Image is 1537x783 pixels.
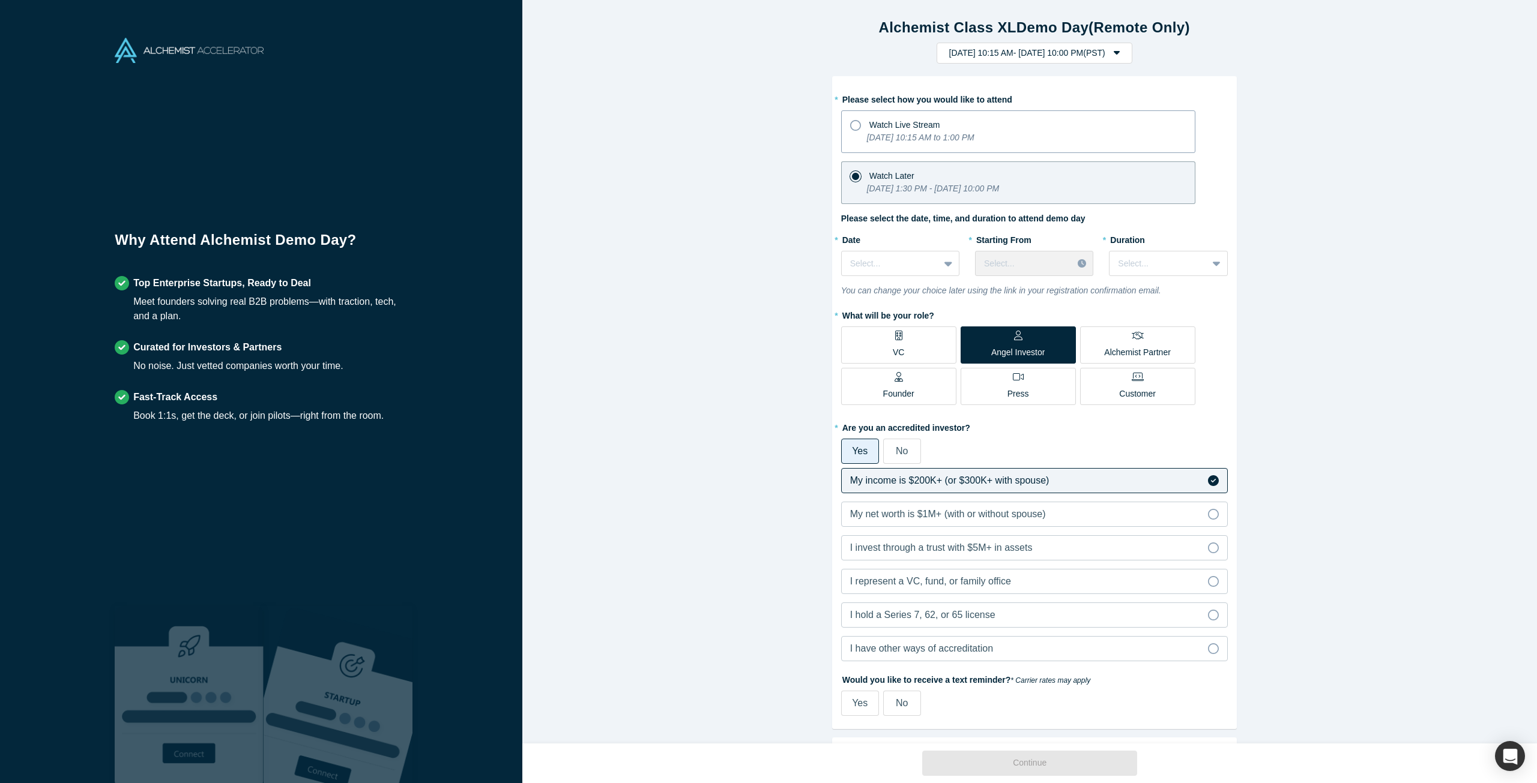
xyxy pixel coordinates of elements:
label: Date [841,230,959,247]
p: Customer [1119,388,1156,400]
span: Yes [852,698,868,708]
label: What will be your role? [841,305,1228,322]
img: Robust Technologies [115,606,264,783]
label: Please select how you would like to attend [841,89,1228,106]
button: Continue [922,751,1137,776]
i: You can change your choice later using the link in your registration confirmation email. [841,286,1161,295]
label: Are you an accredited investor? [841,418,1228,434]
strong: Curated for Investors & Partners [133,342,282,352]
span: I have other ways of accreditation [850,643,993,653]
span: No [896,446,908,456]
span: Watch Live Stream [869,120,940,130]
span: I invest through a trust with $5M+ in assets [850,542,1033,553]
img: Prism AI [264,606,412,783]
strong: Top Enterprise Startups, Ready to Deal [133,278,311,288]
label: Starting From [975,230,1031,247]
div: Meet founders solving real B2B problems—with traction, tech, and a plan. [133,295,408,323]
div: Book 1:1s, get the deck, or join pilots—right from the room. [133,409,384,423]
button: [DATE] 10:15 AM- [DATE] 10:00 PM(PST) [937,43,1132,64]
span: Watch Later [869,171,914,181]
strong: Fast-Track Access [133,392,217,402]
p: Alchemist Partner [1104,346,1170,359]
span: I hold a Series 7, 62, or 65 license [850,610,995,620]
p: Founder [883,388,914,400]
h1: Why Attend Alchemist Demo Day? [115,229,408,259]
i: [DATE] 1:30 PM - [DATE] 10:00 PM [867,184,999,193]
span: I represent a VC, fund, or family office [850,576,1011,586]
p: Press [1007,388,1029,400]
div: No noise. Just vetted companies worth your time. [133,359,343,373]
i: [DATE] 10:15 AM to 1:00 PM [867,133,974,142]
span: No [896,698,908,708]
label: Would you like to receive a text reminder? [841,670,1228,686]
span: My income is $200K+ (or $300K+ with spouse) [850,475,1049,485]
em: * Carrier rates may apply [1010,676,1090,685]
img: Alchemist Accelerator Logo [115,38,264,63]
p: Angel Investor [991,346,1045,359]
label: Duration [1109,230,1227,247]
span: Yes [852,446,868,456]
p: VC [893,346,904,359]
span: My net worth is $1M+ (with or without spouse) [850,509,1046,519]
label: Please select the date, time, and duration to attend demo day [841,212,1086,225]
strong: Alchemist Class XL Demo Day (Remote Only) [879,19,1190,35]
